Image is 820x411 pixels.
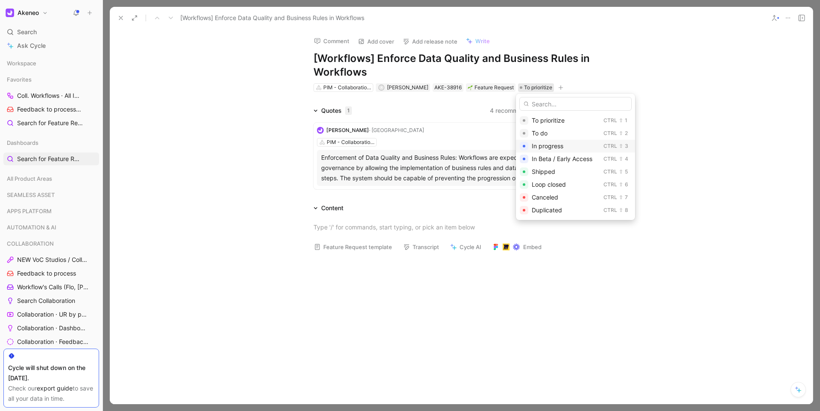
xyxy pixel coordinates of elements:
[532,194,558,201] span: Canceled
[603,142,617,150] div: Ctrl
[625,116,627,125] div: 1
[603,155,617,163] div: Ctrl
[625,206,628,214] div: 8
[532,155,592,162] span: In Beta / Early Access
[619,155,623,163] div: ⇧
[625,129,628,138] div: 2
[619,142,623,150] div: ⇧
[603,167,617,176] div: Ctrl
[619,167,623,176] div: ⇧
[619,116,623,125] div: ⇧
[619,206,623,214] div: ⇧
[603,193,617,202] div: Ctrl
[519,97,632,111] input: Search...
[532,117,565,124] span: To prioritize
[603,116,617,125] div: Ctrl
[532,129,548,137] span: To do
[603,206,617,214] div: Ctrl
[619,193,623,202] div: ⇧
[619,180,623,189] div: ⇧
[625,193,628,202] div: 7
[603,129,617,138] div: Ctrl
[532,181,566,188] span: Loop closed
[625,142,628,150] div: 3
[625,180,628,189] div: 6
[625,155,628,163] div: 4
[603,180,617,189] div: Ctrl
[625,167,628,176] div: 5
[532,206,562,214] span: Duplicated
[619,129,623,138] div: ⇧
[532,142,563,150] span: In progress
[532,168,555,175] span: Shipped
